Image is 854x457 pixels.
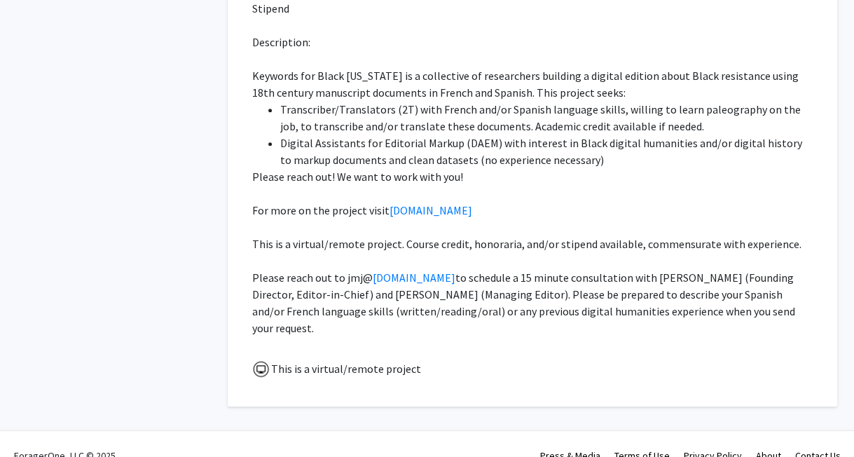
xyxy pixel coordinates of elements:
span: Transcriber/Translators (2T) with French and/or Spanish language skills, willing to learn paleogr... [280,102,803,133]
span: Please reach out to jmj@ [252,271,373,285]
span: This is a virtual/remote project. Course credit, honoraria, and/or stipend available, commensurat... [252,237,801,251]
iframe: Chat [11,394,60,446]
a: [DOMAIN_NAME] [390,203,472,217]
span: This is a virtual/remote project [270,362,421,376]
span: For more on the project visit [252,203,390,217]
span: Description: [252,35,310,49]
span: Stipend [252,1,289,15]
span: Keywords for Black [US_STATE] is a collective of researchers building a digital edition about Bla... [252,69,801,100]
span: Digital Assistants for Editorial Markup (DAEM) with interest in Black digital humanities and/or d... [280,136,804,167]
span: to schedule a 15 minute consultation with [PERSON_NAME] (Founding Director, Editor-in-Chief) and ... [252,271,797,335]
span: Please reach out! We want to work with you! [252,170,463,184]
a: [DOMAIN_NAME] [373,271,455,285]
